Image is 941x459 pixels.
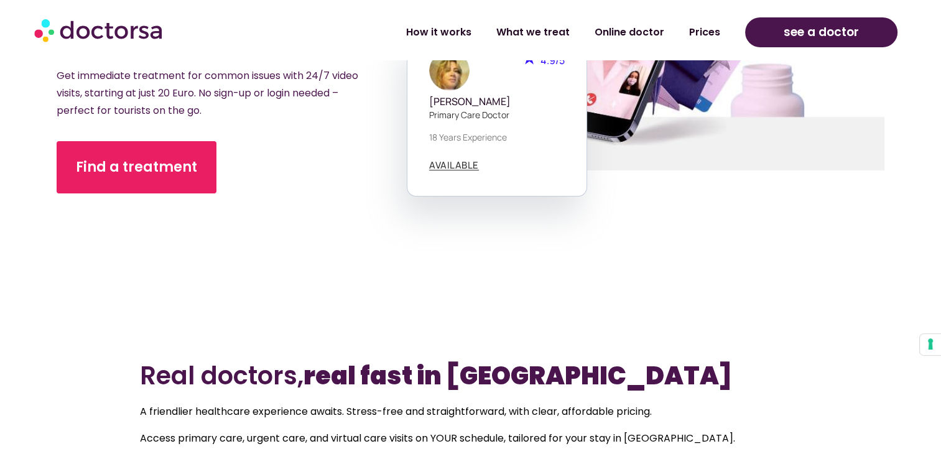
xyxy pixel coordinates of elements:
iframe: Customer reviews powered by Trustpilot [141,306,800,323]
h5: [PERSON_NAME] [429,96,565,108]
h2: Real doctors, [140,361,801,391]
p: Primary care doctor [429,108,565,121]
span: Find a treatment [76,157,197,177]
span: A friendlier healthcare experience awaits. Stress-free and straightforward, with clear, affordabl... [140,404,652,419]
a: AVAILABLE [429,160,479,170]
a: What we treat [484,18,582,47]
b: real fast in [GEOGRAPHIC_DATA] [304,358,732,393]
span: see a doctor [784,22,859,42]
span: Access primary care, urgent care, and virtual care visits on YOUR schedule, tailored for your sta... [140,431,735,445]
a: How it works [394,18,484,47]
span: Get immediate treatment for common issues with 24/7 video visits, starting at just 20 Euro. No si... [57,68,358,118]
a: Online doctor [582,18,677,47]
button: Your consent preferences for tracking technologies [920,334,941,355]
p: 18 years experience [429,131,565,144]
span: 4.9/5 [540,53,565,67]
a: Find a treatment [57,141,216,193]
nav: Menu [248,18,733,47]
a: Prices [677,18,733,47]
a: see a doctor [745,17,898,47]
